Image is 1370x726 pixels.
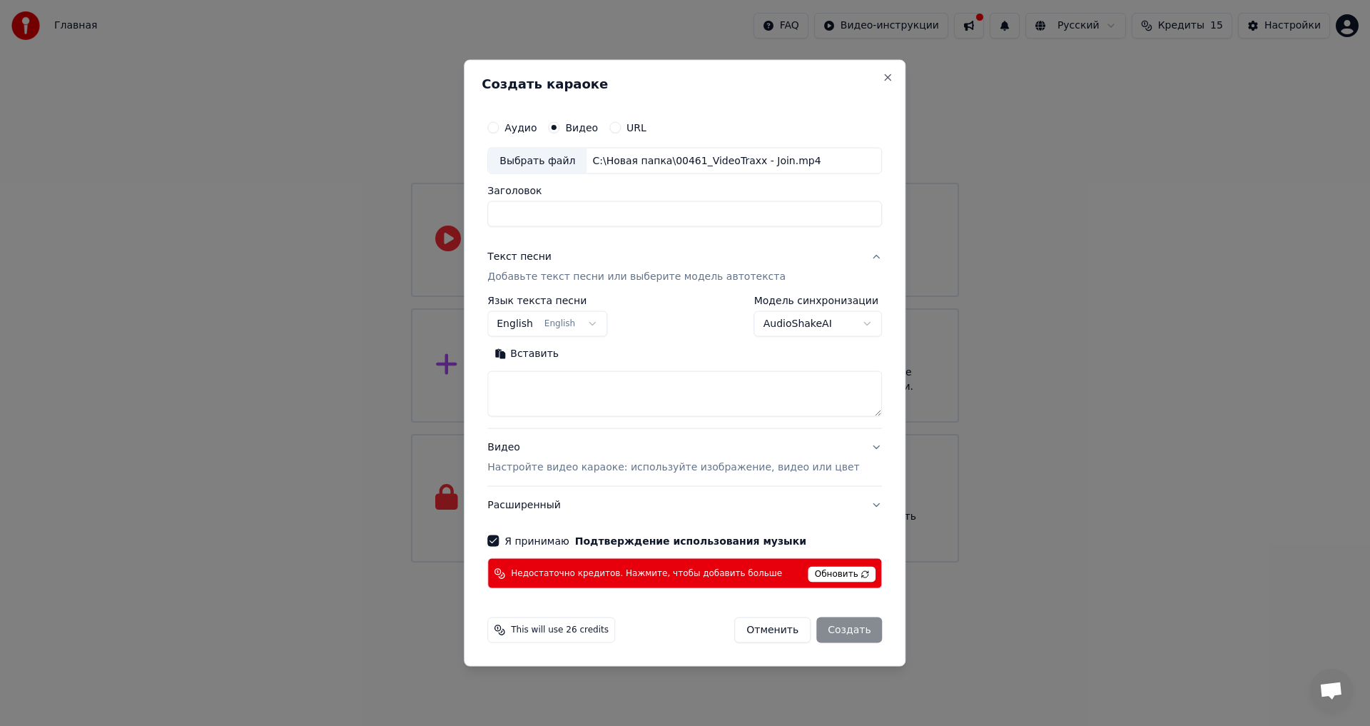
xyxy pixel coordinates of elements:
label: Аудио [504,122,537,132]
button: Расширенный [487,487,882,524]
div: Текст песниДобавьте текст песни или выберите модель автотекста [487,296,882,428]
label: URL [626,122,646,132]
button: Текст песниДобавьте текст песни или выберите модель автотекста [487,238,882,296]
label: Заголовок [487,186,882,196]
button: Отменить [734,617,811,643]
label: Я принимаю [504,536,806,546]
div: C:\Новая папка\00461_VideoTraxx - Join.mp4 [587,153,826,168]
button: Вставить [487,343,566,365]
div: Текст песни [487,250,552,264]
h2: Создать караоке [482,77,888,90]
div: Выбрать файл [488,148,587,173]
button: ВидеоНастройте видео караоке: используйте изображение, видео или цвет [487,429,882,486]
label: Видео [565,122,598,132]
span: Недостаточно кредитов. Нажмите, чтобы добавить больше [511,568,782,579]
p: Настройте видео караоке: используйте изображение, видео или цвет [487,460,859,475]
label: Модель синхронизации [754,296,883,306]
span: Обновить [808,567,876,583]
div: Видео [487,440,859,475]
button: Я принимаю [575,536,806,546]
p: Добавьте текст песни или выберите модель автотекста [487,270,786,284]
label: Язык текста песни [487,296,607,306]
span: This will use 26 credits [511,625,609,636]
